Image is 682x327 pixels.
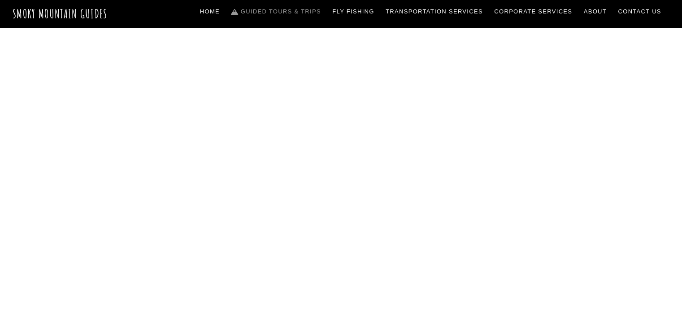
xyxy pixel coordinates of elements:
[196,2,223,21] a: Home
[228,2,325,21] a: Guided Tours & Trips
[329,2,378,21] a: Fly Fishing
[13,6,108,21] a: Smoky Mountain Guides
[580,2,610,21] a: About
[615,2,665,21] a: Contact Us
[229,162,453,198] span: Guided Trips & Tours
[382,2,486,21] a: Transportation Services
[491,2,576,21] a: Corporate Services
